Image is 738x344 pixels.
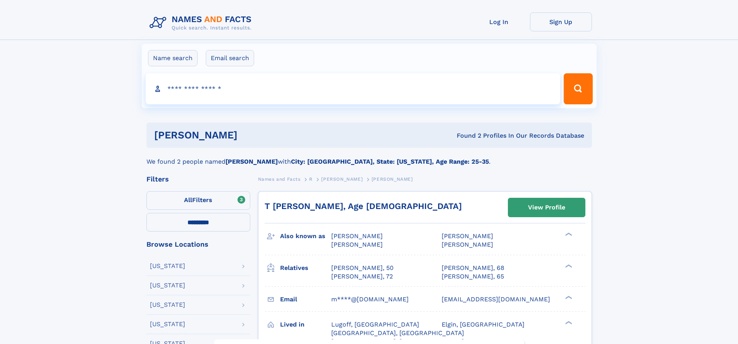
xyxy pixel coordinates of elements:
[331,264,394,272] a: [PERSON_NAME], 50
[150,321,185,327] div: [US_STATE]
[150,282,185,289] div: [US_STATE]
[564,73,592,104] button: Search Button
[291,158,489,165] b: City: [GEOGRAPHIC_DATA], State: [US_STATE], Age Range: 25-35
[280,318,331,331] h3: Lived in
[372,176,413,182] span: [PERSON_NAME]
[331,232,383,240] span: [PERSON_NAME]
[148,50,198,66] label: Name search
[280,261,331,275] h3: Relatives
[530,12,592,31] a: Sign Up
[331,241,383,248] span: [PERSON_NAME]
[146,241,250,248] div: Browse Locations
[563,232,573,237] div: ❯
[442,272,504,281] a: [PERSON_NAME], 65
[154,130,347,140] h1: [PERSON_NAME]
[146,12,258,33] img: Logo Names and Facts
[442,321,525,328] span: Elgin, [GEOGRAPHIC_DATA]
[331,272,393,281] a: [PERSON_NAME], 72
[331,329,464,337] span: [GEOGRAPHIC_DATA], [GEOGRAPHIC_DATA]
[206,50,254,66] label: Email search
[528,199,565,216] div: View Profile
[321,174,363,184] a: [PERSON_NAME]
[184,196,192,204] span: All
[442,232,493,240] span: [PERSON_NAME]
[146,191,250,210] label: Filters
[280,293,331,306] h3: Email
[265,201,462,211] a: T [PERSON_NAME], Age [DEMOGRAPHIC_DATA]
[150,302,185,308] div: [US_STATE]
[225,158,278,165] b: [PERSON_NAME]
[563,295,573,300] div: ❯
[146,176,250,183] div: Filters
[309,174,313,184] a: R
[508,198,585,217] a: View Profile
[150,263,185,269] div: [US_STATE]
[442,296,550,303] span: [EMAIL_ADDRESS][DOMAIN_NAME]
[309,176,313,182] span: R
[258,174,301,184] a: Names and Facts
[442,241,493,248] span: [PERSON_NAME]
[563,320,573,325] div: ❯
[146,73,561,104] input: search input
[280,230,331,243] h3: Also known as
[442,264,504,272] a: [PERSON_NAME], 68
[146,148,592,166] div: We found 2 people named with .
[347,131,584,140] div: Found 2 Profiles In Our Records Database
[563,263,573,268] div: ❯
[331,321,419,328] span: Lugoff, [GEOGRAPHIC_DATA]
[321,176,363,182] span: [PERSON_NAME]
[468,12,530,31] a: Log In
